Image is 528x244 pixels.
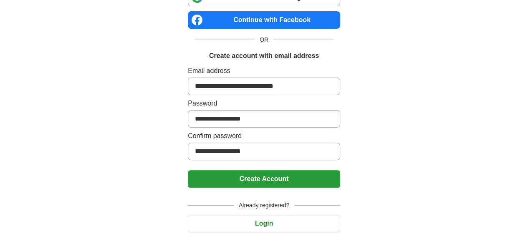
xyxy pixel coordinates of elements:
span: OR [255,35,273,44]
label: Confirm password [188,131,340,141]
a: Continue with Facebook [188,11,340,29]
label: Password [188,98,340,108]
a: Login [188,220,340,227]
span: Already registered? [234,201,294,210]
button: Create Account [188,170,340,188]
h1: Create account with email address [209,51,319,61]
label: Email address [188,66,340,76]
button: Login [188,215,340,232]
